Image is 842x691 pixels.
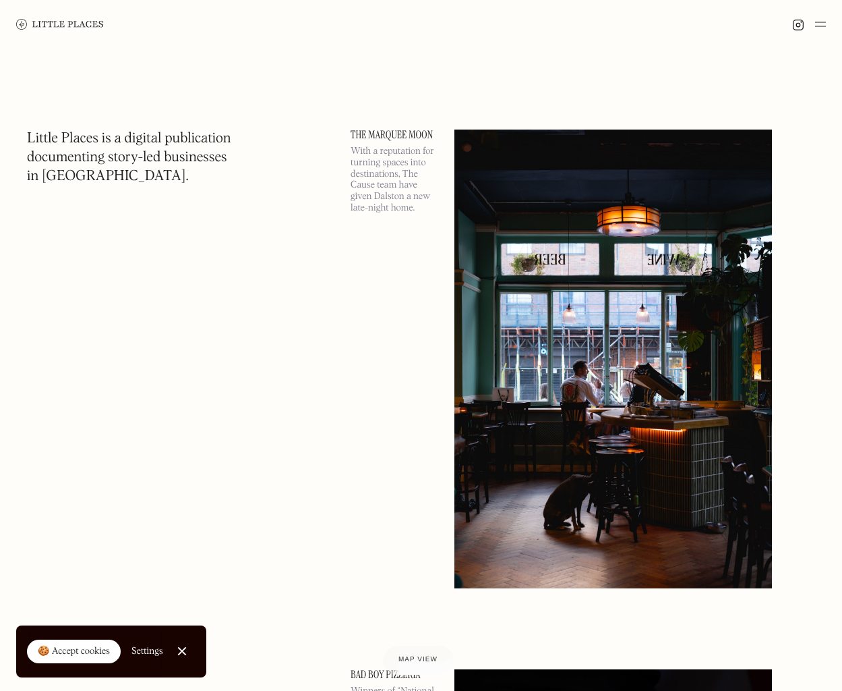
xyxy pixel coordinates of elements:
[27,130,231,186] h1: Little Places is a digital publication documenting story-led businesses in [GEOGRAPHIC_DATA].
[131,636,163,667] a: Settings
[27,640,121,664] a: 🍪 Accept cookies
[38,645,110,659] div: 🍪 Accept cookies
[131,646,163,656] div: Settings
[351,146,438,214] p: With a reputation for turning spaces into destinations, The Cause team have given Dalston a new l...
[351,669,438,680] a: Bad Boy Pizzeria
[454,130,772,588] img: The Marquee Moon
[169,638,196,665] a: Close Cookie Popup
[351,130,438,140] a: The Marquee Moon
[181,651,182,652] div: Close Cookie Popup
[398,656,438,663] span: Map view
[382,645,454,675] a: Map view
